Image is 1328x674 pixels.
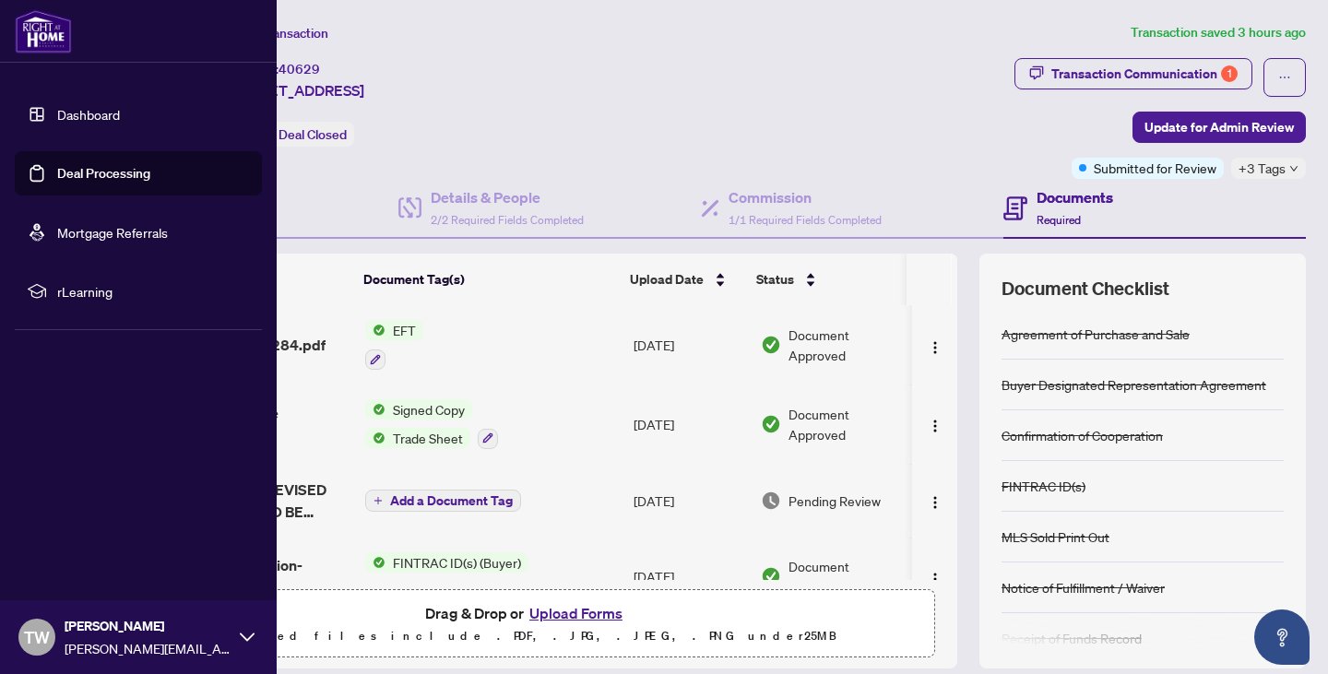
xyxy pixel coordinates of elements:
[365,399,498,449] button: Status IconSigned CopyStatus IconTrade Sheet
[431,213,584,227] span: 2/2 Required Fields Completed
[65,638,231,658] span: [PERSON_NAME][EMAIL_ADDRESS][DOMAIN_NAME]
[356,254,622,305] th: Document Tag(s)
[928,572,943,586] img: Logo
[279,61,320,77] span: 40629
[229,79,364,101] span: [STREET_ADDRESS]
[431,186,584,208] h4: Details & People
[761,414,781,434] img: Document Status
[1014,58,1252,89] button: Transaction Communication1
[119,590,934,658] span: Drag & Drop orUpload FormsSupported files include .PDF, .JPG, .JPEG, .PNG under25MB
[788,556,905,597] span: Document Approved
[57,165,150,182] a: Deal Processing
[1037,213,1081,227] span: Required
[1254,609,1310,665] button: Open asap
[365,428,385,448] img: Status Icon
[1132,112,1306,143] button: Update for Admin Review
[1289,164,1298,173] span: down
[1002,425,1163,445] div: Confirmation of Cooperation
[57,224,168,241] a: Mortgage Referrals
[365,320,423,370] button: Status IconEFT
[365,489,521,513] button: Add a Document Tag
[24,624,50,650] span: TW
[1131,22,1306,43] article: Transaction saved 3 hours ago
[788,491,881,511] span: Pending Review
[365,399,385,420] img: Status Icon
[761,566,781,586] img: Document Status
[1221,65,1238,82] div: 1
[130,625,923,647] p: Supported files include .PDF, .JPG, .JPEG, .PNG under 25 MB
[365,552,385,573] img: Status Icon
[1002,577,1165,597] div: Notice of Fulfillment / Waiver
[1037,186,1113,208] h4: Documents
[928,419,943,433] img: Logo
[385,399,472,420] span: Signed Copy
[1144,112,1294,142] span: Update for Admin Review
[761,491,781,511] img: Document Status
[622,254,749,305] th: Upload Date
[1094,158,1216,178] span: Submitted for Review
[390,494,513,507] span: Add a Document Tag
[1002,476,1085,496] div: FINTRAC ID(s)
[365,320,385,340] img: Status Icon
[373,496,383,505] span: plus
[1239,158,1286,179] span: +3 Tags
[57,281,249,302] span: rLearning
[65,616,231,636] span: [PERSON_NAME]
[385,320,423,340] span: EFT
[749,254,907,305] th: Status
[920,330,950,360] button: Logo
[920,486,950,515] button: Logo
[365,552,528,602] button: Status IconFINTRAC ID(s) (Buyer)
[57,106,120,123] a: Dashboard
[626,305,753,384] td: [DATE]
[626,538,753,617] td: [DATE]
[920,562,950,591] button: Logo
[524,601,628,625] button: Upload Forms
[365,490,521,512] button: Add a Document Tag
[788,325,905,365] span: Document Approved
[626,464,753,538] td: [DATE]
[761,335,781,355] img: Document Status
[15,9,72,53] img: logo
[920,409,950,439] button: Logo
[630,269,704,290] span: Upload Date
[729,213,882,227] span: 1/1 Required Fields Completed
[425,601,628,625] span: Drag & Drop or
[928,340,943,355] img: Logo
[229,122,354,147] div: Status:
[279,126,347,143] span: Deal Closed
[1002,374,1266,395] div: Buyer Designated Representation Agreement
[1278,71,1291,84] span: ellipsis
[729,186,882,208] h4: Commission
[928,495,943,510] img: Logo
[626,384,753,464] td: [DATE]
[230,25,328,41] span: View Transaction
[756,269,794,290] span: Status
[1051,59,1238,89] div: Transaction Communication
[385,428,470,448] span: Trade Sheet
[788,404,905,444] span: Document Approved
[385,552,528,573] span: FINTRAC ID(s) (Buyer)
[1002,276,1169,302] span: Document Checklist
[1002,324,1190,344] div: Agreement of Purchase and Sale
[1002,526,1109,547] div: MLS Sold Print Out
